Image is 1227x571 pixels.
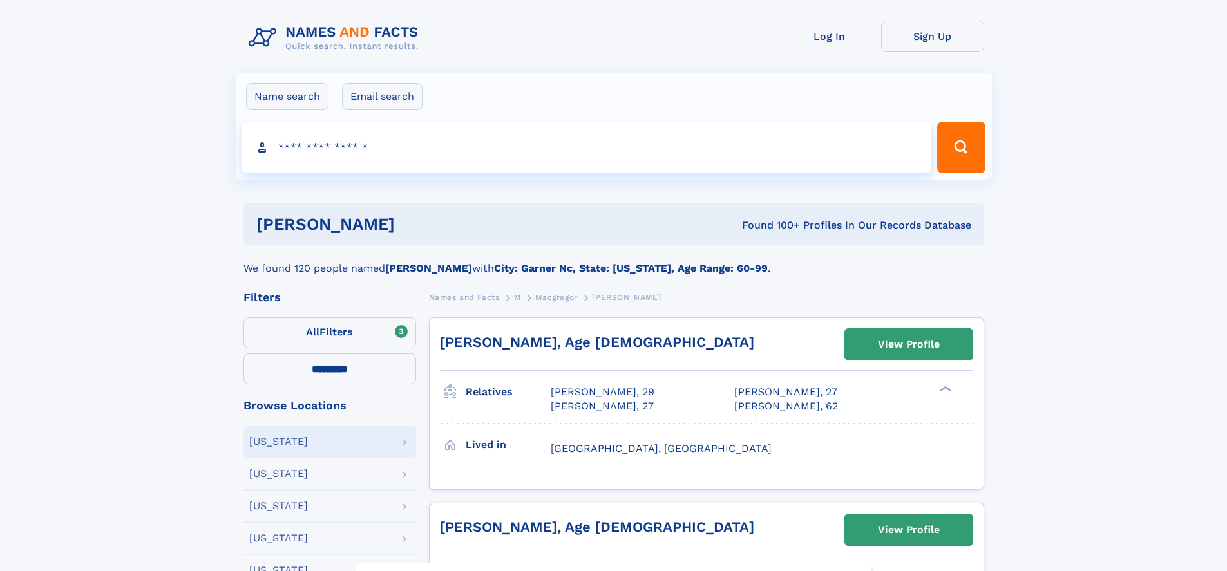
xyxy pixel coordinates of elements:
[243,400,416,411] div: Browse Locations
[878,515,940,545] div: View Profile
[734,385,837,399] a: [PERSON_NAME], 27
[429,289,500,305] a: Names and Facts
[246,83,328,110] label: Name search
[494,262,768,274] b: City: Garner Nc, State: [US_STATE], Age Range: 60-99
[551,399,654,413] a: [PERSON_NAME], 27
[514,289,521,305] a: M
[734,399,838,413] a: [PERSON_NAME], 62
[256,216,569,232] h1: [PERSON_NAME]
[937,385,952,393] div: ❯
[466,434,551,456] h3: Lived in
[466,381,551,403] h3: Relatives
[306,326,319,338] span: All
[592,293,661,302] span: [PERSON_NAME]
[243,292,416,303] div: Filters
[778,21,881,52] a: Log In
[535,293,577,302] span: Macgregor
[342,83,423,110] label: Email search
[568,218,971,232] div: Found 100+ Profiles In Our Records Database
[845,514,973,545] a: View Profile
[551,442,772,454] span: [GEOGRAPHIC_DATA], [GEOGRAPHIC_DATA]
[242,122,932,173] input: search input
[249,469,308,479] div: [US_STATE]
[535,289,577,305] a: Macgregor
[878,330,940,359] div: View Profile
[243,245,984,276] div: We found 120 people named with .
[249,501,308,511] div: [US_STATE]
[551,385,654,399] a: [PERSON_NAME], 29
[845,329,973,360] a: View Profile
[249,436,308,447] div: [US_STATE]
[881,21,984,52] a: Sign Up
[440,334,754,350] a: [PERSON_NAME], Age [DEMOGRAPHIC_DATA]
[243,21,429,55] img: Logo Names and Facts
[249,533,308,543] div: [US_STATE]
[514,293,521,302] span: M
[385,262,472,274] b: [PERSON_NAME]
[440,519,754,535] a: [PERSON_NAME], Age [DEMOGRAPHIC_DATA]
[243,317,416,348] label: Filters
[937,122,985,173] button: Search Button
